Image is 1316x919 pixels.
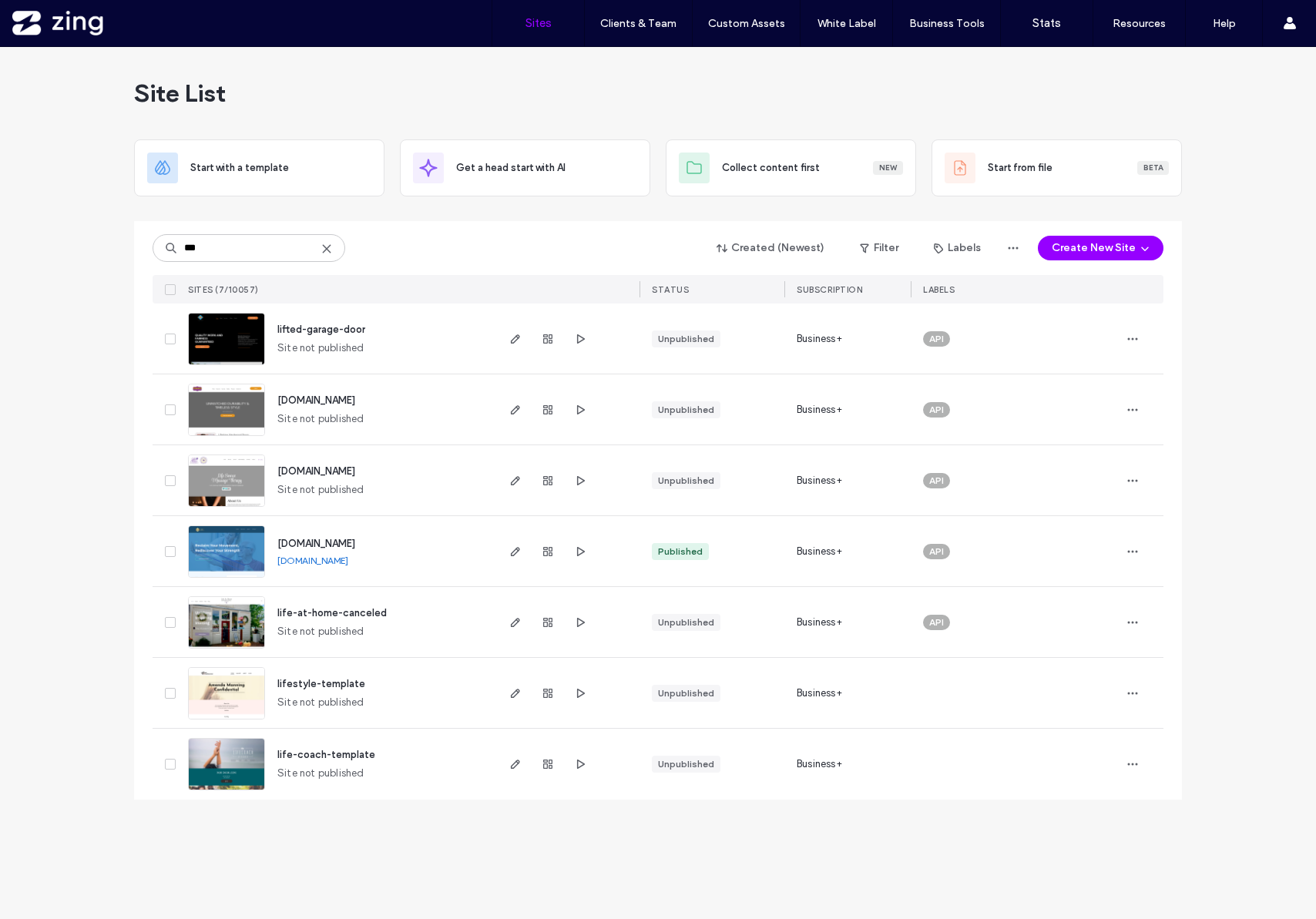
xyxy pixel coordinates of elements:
[277,678,365,689] a: lifestyle-template
[797,284,862,295] span: SUBSCRIPTION
[844,236,914,260] button: Filter
[277,538,355,549] a: [DOMAIN_NAME]
[600,17,676,30] label: Clients & Team
[277,411,364,427] span: Site not published
[277,482,364,498] span: Site not published
[525,16,552,30] label: Sites
[134,78,226,109] span: Site List
[277,324,365,335] a: lifted-garage-door
[658,757,714,771] div: Unpublished
[456,160,566,176] span: Get a head start with AI
[797,686,842,701] span: Business+
[929,332,944,346] span: API
[923,284,955,295] span: LABELS
[929,403,944,417] span: API
[708,17,785,30] label: Custom Assets
[658,474,714,488] div: Unpublished
[277,340,364,356] span: Site not published
[658,332,714,346] div: Unpublished
[1137,161,1169,175] div: Beta
[722,160,820,176] span: Collect content first
[1032,16,1061,30] label: Stats
[658,615,714,629] div: Unpublished
[658,403,714,417] div: Unpublished
[909,17,985,30] label: Business Tools
[1038,236,1163,260] button: Create New Site
[277,695,364,710] span: Site not published
[797,331,842,347] span: Business+
[1113,17,1166,30] label: Resources
[797,473,842,488] span: Business+
[666,139,916,196] div: Collect content firstNew
[817,17,876,30] label: White Label
[400,139,650,196] div: Get a head start with AI
[277,624,364,639] span: Site not published
[703,236,838,260] button: Created (Newest)
[1213,17,1236,30] label: Help
[797,756,842,772] span: Business+
[658,545,703,558] div: Published
[188,284,259,295] span: SITES (7/10057)
[652,284,689,295] span: STATUS
[873,161,903,175] div: New
[797,402,842,418] span: Business+
[277,555,348,566] a: [DOMAIN_NAME]
[134,139,384,196] div: Start with a template
[929,615,944,629] span: API
[277,607,387,619] a: life-at-home-canceled
[277,465,355,477] a: [DOMAIN_NAME]
[658,686,714,700] div: Unpublished
[797,544,842,559] span: Business+
[277,394,355,406] a: [DOMAIN_NAME]
[988,160,1052,176] span: Start from file
[929,474,944,488] span: API
[797,615,842,630] span: Business+
[920,236,995,260] button: Labels
[929,545,944,558] span: API
[277,766,364,781] span: Site not published
[932,139,1182,196] div: Start from fileBeta
[277,749,375,760] a: life-coach-template
[190,160,289,176] span: Start with a template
